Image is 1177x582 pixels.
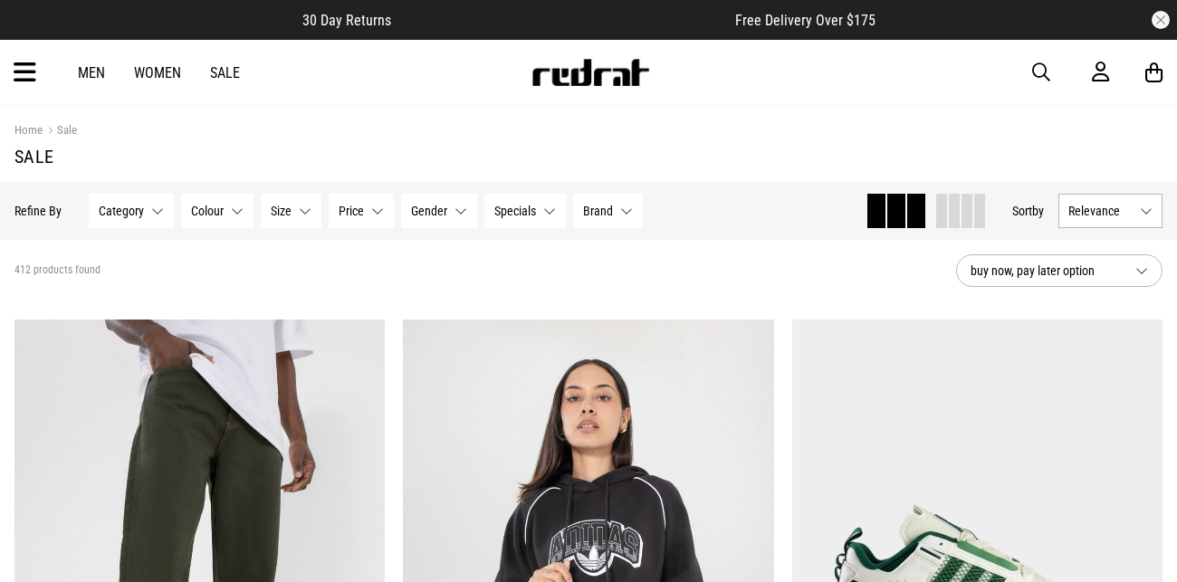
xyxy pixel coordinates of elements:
[573,194,643,228] button: Brand
[271,204,292,218] span: Size
[531,59,650,86] img: Redrat logo
[191,204,224,218] span: Colour
[329,194,394,228] button: Price
[401,194,477,228] button: Gender
[14,204,62,218] p: Refine By
[971,260,1121,281] span: buy now, pay later option
[302,12,391,29] span: 30 Day Returns
[14,146,1163,167] h1: Sale
[427,11,699,29] iframe: Customer reviews powered by Trustpilot
[735,12,876,29] span: Free Delivery Over $175
[411,204,447,218] span: Gender
[261,194,321,228] button: Size
[181,194,254,228] button: Colour
[14,263,100,278] span: 412 products found
[484,194,566,228] button: Specials
[494,204,536,218] span: Specials
[134,64,181,81] a: Women
[339,204,364,218] span: Price
[14,123,43,137] a: Home
[583,204,613,218] span: Brand
[43,123,77,140] a: Sale
[1012,200,1044,222] button: Sortby
[1032,204,1044,218] span: by
[89,194,174,228] button: Category
[1058,194,1163,228] button: Relevance
[210,64,240,81] a: Sale
[78,64,105,81] a: Men
[99,204,144,218] span: Category
[956,254,1163,287] button: buy now, pay later option
[1068,204,1133,218] span: Relevance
